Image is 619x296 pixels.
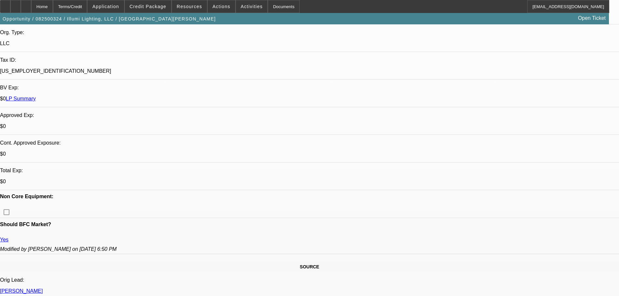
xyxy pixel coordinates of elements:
span: Resources [177,4,202,9]
span: SOURCE [300,264,319,269]
a: LP Summary [6,96,36,101]
button: Resources [172,0,207,13]
span: Actions [213,4,230,9]
span: Opportunity / 082500324 / Illumi Lighting, LLC / [GEOGRAPHIC_DATA][PERSON_NAME] [3,16,216,21]
span: Credit Package [130,4,166,9]
a: Open Ticket [575,13,608,24]
button: Actions [208,0,235,13]
button: Credit Package [125,0,171,13]
button: Application [87,0,124,13]
span: Activities [241,4,263,9]
button: Activities [236,0,268,13]
span: Application [92,4,119,9]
